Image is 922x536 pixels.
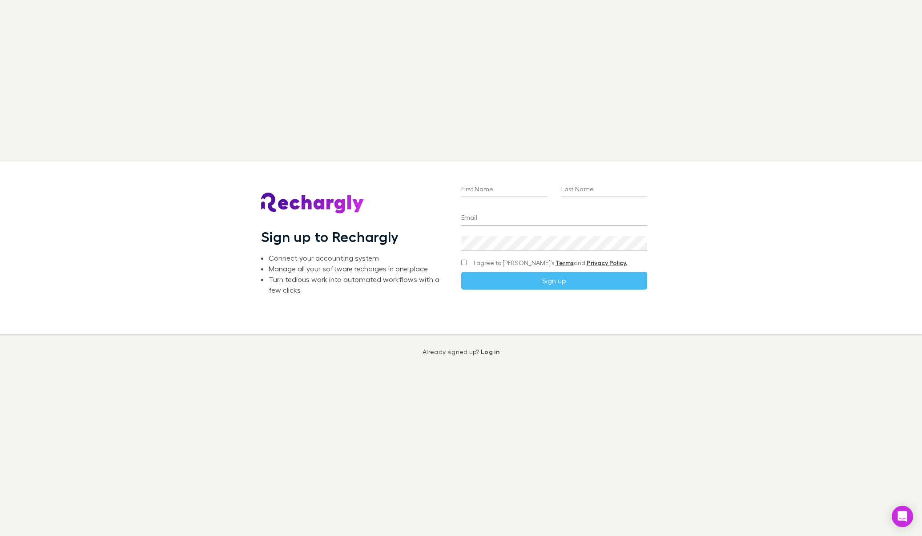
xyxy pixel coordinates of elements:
[269,253,447,263] li: Connect your accounting system
[481,348,499,355] a: Log in
[261,193,364,214] img: Rechargly's Logo
[474,258,627,267] span: I agree to [PERSON_NAME]’s and
[269,263,447,274] li: Manage all your software recharges in one place
[423,348,499,355] p: Already signed up?
[587,259,627,266] a: Privacy Policy.
[269,274,447,295] li: Turn tedious work into automated workflows with a few clicks
[556,259,574,266] a: Terms
[892,506,913,527] div: Open Intercom Messenger
[261,228,399,245] h1: Sign up to Rechargly
[461,272,647,290] button: Sign up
